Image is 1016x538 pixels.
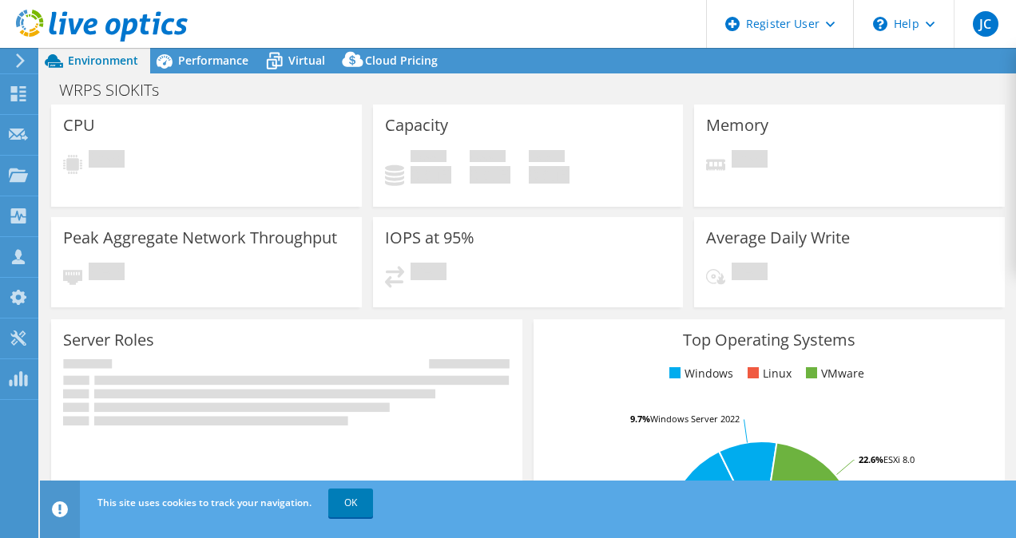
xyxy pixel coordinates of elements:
[178,53,248,68] span: Performance
[63,331,154,349] h3: Server Roles
[802,365,864,382] li: VMware
[732,150,768,172] span: Pending
[470,166,510,184] h4: 0 GiB
[288,53,325,68] span: Virtual
[89,263,125,284] span: Pending
[546,331,993,349] h3: Top Operating Systems
[89,150,125,172] span: Pending
[859,453,883,465] tspan: 22.6%
[63,229,337,247] h3: Peak Aggregate Network Throughput
[411,150,446,166] span: Used
[411,166,451,184] h4: 0 GiB
[630,413,650,425] tspan: 9.7%
[873,17,887,31] svg: \n
[529,150,565,166] span: Total
[665,365,733,382] li: Windows
[385,117,448,134] h3: Capacity
[328,489,373,517] a: OK
[411,263,446,284] span: Pending
[706,117,768,134] h3: Memory
[470,150,506,166] span: Free
[744,365,792,382] li: Linux
[650,413,740,425] tspan: Windows Server 2022
[52,81,184,99] h1: WRPS SIOKITs
[385,229,474,247] h3: IOPS at 95%
[973,11,998,37] span: JC
[63,117,95,134] h3: CPU
[97,496,312,509] span: This site uses cookies to track your navigation.
[529,166,570,184] h4: 0 GiB
[732,263,768,284] span: Pending
[706,229,850,247] h3: Average Daily Write
[883,453,915,465] tspan: ESXi 8.0
[365,53,438,68] span: Cloud Pricing
[68,53,138,68] span: Environment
